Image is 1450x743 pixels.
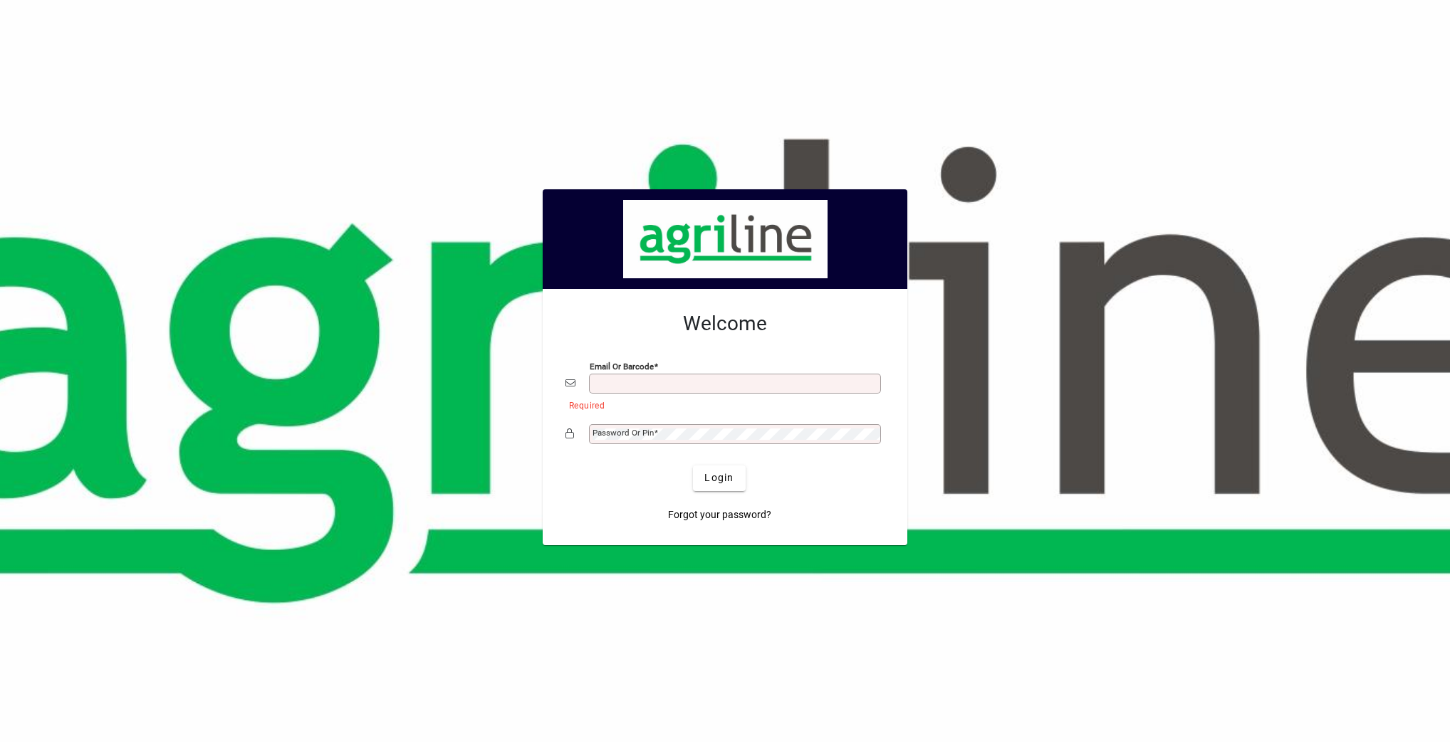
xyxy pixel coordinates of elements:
[668,507,771,522] span: Forgot your password?
[565,312,885,336] h2: Welcome
[590,361,654,371] mat-label: Email or Barcode
[569,397,873,412] mat-error: Required
[704,470,734,485] span: Login
[662,502,777,528] a: Forgot your password?
[593,428,654,438] mat-label: Password or Pin
[693,465,745,491] button: Login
